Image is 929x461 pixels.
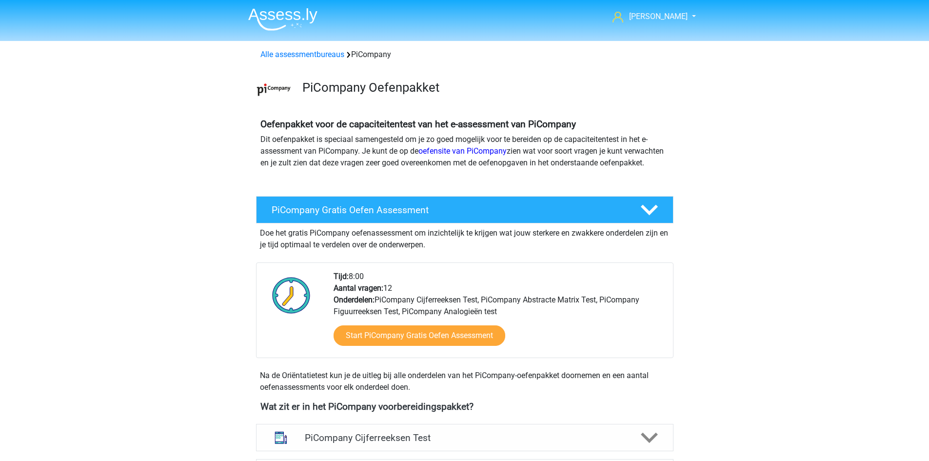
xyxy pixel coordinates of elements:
[257,72,291,107] img: picompany.png
[248,8,317,31] img: Assessly
[334,325,505,346] a: Start PiCompany Gratis Oefen Assessment
[334,295,375,304] b: Onderdelen:
[418,146,507,156] a: oefensite van PiCompany
[267,271,316,320] img: Klok
[629,12,688,21] span: [PERSON_NAME]
[272,204,625,216] h4: PiCompany Gratis Oefen Assessment
[256,223,673,251] div: Doe het gratis PiCompany oefenassessment om inzichtelijk te krijgen wat jouw sterkere en zwakkere...
[334,283,383,293] b: Aantal vragen:
[268,425,294,450] img: cijferreeksen
[252,424,677,451] a: cijferreeksen PiCompany Cijferreeksen Test
[252,196,677,223] a: PiCompany Gratis Oefen Assessment
[609,11,689,22] a: [PERSON_NAME]
[260,119,576,130] b: Oefenpakket voor de capaciteitentest van het e-assessment van PiCompany
[256,370,673,393] div: Na de Oriëntatietest kun je de uitleg bij alle onderdelen van het PiCompany-oefenpakket doornemen...
[260,134,669,169] p: Dit oefenpakket is speciaal samengesteld om je zo goed mogelijk voor te bereiden op de capaciteit...
[334,272,349,281] b: Tijd:
[260,50,344,59] a: Alle assessmentbureaus
[257,49,673,60] div: PiCompany
[305,432,624,443] h4: PiCompany Cijferreeksen Test
[260,401,669,412] h4: Wat zit er in het PiCompany voorbereidingspakket?
[326,271,672,358] div: 8:00 12 PiCompany Cijferreeksen Test, PiCompany Abstracte Matrix Test, PiCompany Figuurreeksen Te...
[302,80,666,95] h3: PiCompany Oefenpakket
